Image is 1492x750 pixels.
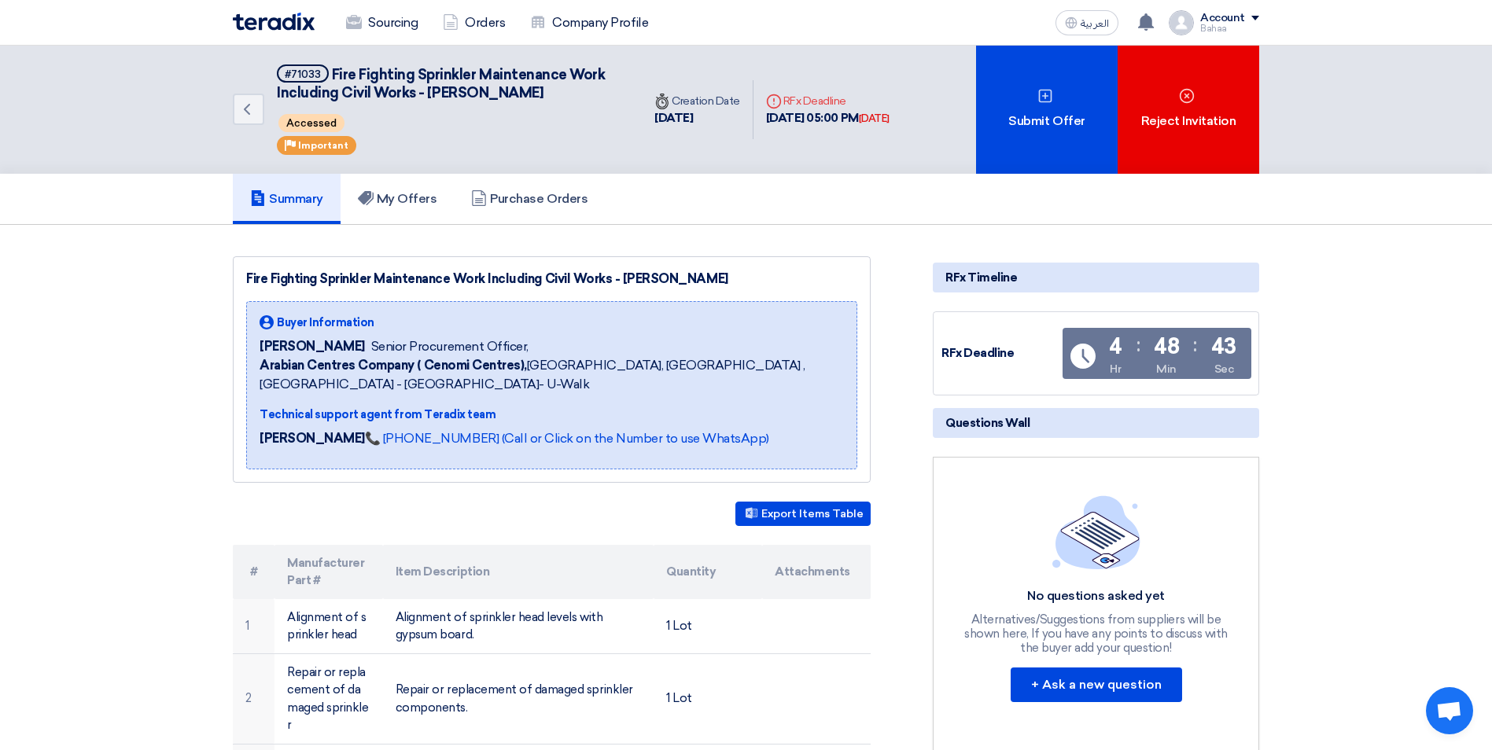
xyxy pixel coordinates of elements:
th: Quantity [654,545,762,599]
span: Important [298,140,348,151]
span: Questions Wall [945,414,1030,432]
td: Alignment of sprinkler head levels with gypsum board. [383,599,654,654]
span: [PERSON_NAME] [260,337,365,356]
button: العربية [1055,10,1118,35]
td: Repair or replacement of damaged sprinkler components. [383,653,654,744]
div: #71033 [285,69,321,79]
div: [DATE] [654,109,740,127]
div: RFx Timeline [933,263,1259,292]
div: Reject Invitation [1118,46,1259,174]
th: Item Description [383,545,654,599]
h5: Fire Fighting Sprinkler Maintenance Work Including Civil Works - Aziz Mall Jeddah [277,64,623,103]
div: RFx Deadline [766,93,890,109]
div: Sec [1214,361,1234,377]
div: Fire Fighting Sprinkler Maintenance Work Including Civil Works - [PERSON_NAME] [246,270,857,289]
a: My Offers [341,174,455,224]
img: Teradix logo [233,13,315,31]
button: + Ask a new question [1011,667,1182,702]
td: 2 [233,653,274,744]
th: Attachments [762,545,871,599]
span: Senior Procurement Officer, [371,337,529,356]
a: 📞 [PHONE_NUMBER] (Call or Click on the Number to use WhatsApp) [365,431,769,446]
td: 1 [233,599,274,654]
th: Manufacturer Part # [274,545,383,599]
a: Purchase Orders [454,174,605,224]
img: empty_state_list.svg [1052,495,1140,569]
div: Alternatives/Suggestions from suppliers will be shown here, If you have any points to discuss wit... [963,612,1230,655]
h5: Summary [250,191,323,207]
div: [DATE] [859,111,890,127]
div: : [1136,331,1140,359]
span: Buyer Information [277,314,374,331]
span: Accessed [278,114,344,132]
b: Arabian Centres Company ( Cenomi Centres), [260,358,527,373]
div: : [1193,331,1197,359]
div: Bahaa [1200,24,1259,33]
div: Creation Date [654,93,740,109]
span: العربية [1081,18,1109,29]
div: Min [1156,361,1177,377]
div: RFx Deadline [941,344,1059,362]
td: Alignment of sprinkler head [274,599,383,654]
a: Orders [430,6,518,40]
div: 48 [1154,336,1179,358]
a: Open chat [1426,687,1473,734]
span: Fire Fighting Sprinkler Maintenance Work Including Civil Works - [PERSON_NAME] [277,66,605,101]
div: No questions asked yet [963,588,1230,605]
div: [DATE] 05:00 PM [766,109,890,127]
td: 1 Lot [654,653,762,744]
td: Repair or replacement of damaged sprinkler [274,653,383,744]
td: 1 Lot [654,599,762,654]
h5: My Offers [358,191,437,207]
div: Technical support agent from Teradix team [260,406,844,423]
th: # [233,545,274,599]
span: [GEOGRAPHIC_DATA], [GEOGRAPHIC_DATA] ,[GEOGRAPHIC_DATA] - [GEOGRAPHIC_DATA]- U-Walk [260,356,844,394]
img: profile_test.png [1169,10,1194,35]
strong: [PERSON_NAME] [260,431,365,446]
div: 43 [1211,336,1236,358]
h5: Purchase Orders [471,191,588,207]
a: Sourcing [333,6,430,40]
a: Company Profile [518,6,661,40]
div: Account [1200,12,1245,25]
button: Export Items Table [735,502,871,526]
div: Submit Offer [976,46,1118,174]
div: Hr [1110,361,1121,377]
a: Summary [233,174,341,224]
div: 4 [1109,336,1122,358]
